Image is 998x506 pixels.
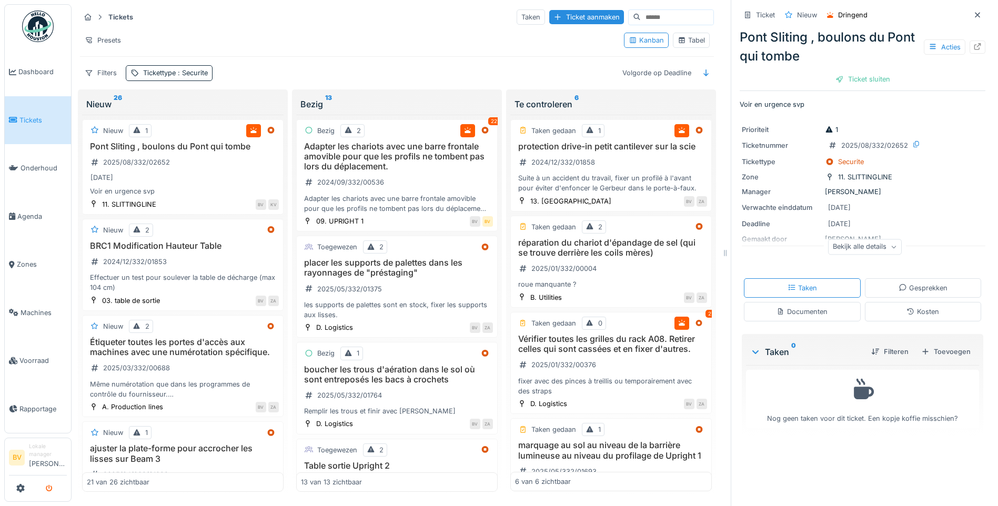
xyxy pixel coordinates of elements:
div: ZA [697,399,707,409]
div: 1 [825,125,838,135]
div: 21 van 26 zichtbaar [87,477,149,487]
div: roue manquante ? [515,279,707,289]
img: Badge_color-CXgf-gQk.svg [22,11,54,42]
div: Taken gedaan [531,126,576,136]
h3: réparation du chariot d'épandage de sel (qui se trouve derrière les coils mères) [515,238,707,258]
div: Tickettype [143,68,208,78]
h3: BRC1 Modification Hauteur Table [87,241,279,251]
div: Deadline [742,219,821,229]
div: Zone [742,172,821,182]
div: Acties [924,39,965,55]
div: Securite [838,157,864,167]
h3: Vérifier toutes les grilles du rack A08. Retirer celles qui sont cassées et en fixer d'autres. [515,334,707,354]
div: 1 [598,424,601,434]
div: Ticket [756,10,775,20]
div: Kanban [629,35,664,45]
span: Machines [21,308,67,318]
div: Te controleren [515,98,708,110]
span: Onderhoud [21,163,67,173]
div: ZA [268,296,279,306]
div: Documenten [777,307,828,317]
div: D. Logistics [316,322,353,332]
div: 1 [357,348,359,358]
a: Tickets [5,96,71,145]
h3: protection drive-in petit cantilever sur la scie [515,141,707,151]
div: Toegewezen [317,445,357,455]
div: D. Logistics [530,399,567,409]
div: Taken gedaan [531,424,576,434]
div: 0 [598,318,602,328]
div: fixer avec des pinces à treillis ou temporairement avec des straps [515,376,707,396]
div: BV [684,399,694,409]
div: Effectuer un test pour soulever la table de décharge (max 104 cm) [87,272,279,292]
div: Kosten [906,307,939,317]
div: BV [256,199,266,210]
div: 11. SLITTINGLINE [838,172,892,182]
div: 13. [GEOGRAPHIC_DATA] [530,196,611,206]
div: 2025/01/332/00376 [531,360,596,370]
div: 2 [705,310,714,318]
div: [DATE] [828,219,851,229]
div: [DATE] [90,173,113,183]
div: BV [684,292,694,303]
div: ZA [697,196,707,207]
span: Tickets [19,115,67,125]
div: Ticketnummer [742,140,821,150]
div: BV [470,216,480,227]
div: Verwachte einddatum [742,203,821,212]
div: 2 [145,321,149,331]
div: ZA [482,322,493,333]
div: [PERSON_NAME] [742,187,983,197]
div: 2025/01/332/00004 [531,264,597,274]
h3: Adapter les chariots avec une barre frontale amovible pour que les profils ne tombent pas lors du... [301,141,493,172]
div: 2025/05/332/01375 [317,284,382,294]
h3: Pont Sliting , boulons du Pont qui tombe [87,141,279,151]
div: Nieuw [797,10,817,20]
div: Nieuw [103,321,123,331]
div: BV [470,322,480,333]
div: [DATE] [828,203,851,212]
h3: placer les supports de palettes dans les rayonnages de "préstaging" [301,258,493,278]
div: 2024/12/332/01853 [103,257,167,267]
div: Toevoegen [917,345,975,359]
div: BV [684,196,694,207]
div: Bezig [317,126,335,136]
div: Bezig [300,98,493,110]
sup: 0 [791,346,796,358]
div: KV [268,199,279,210]
div: 2 [598,222,602,232]
h3: Étiqueter toutes les portes d'accès aux machines avec une numérotation spécifique. [87,337,279,357]
h3: ajuster la plate-forme pour accrocher les lisses sur Beam 3 [87,443,279,463]
sup: 6 [574,98,579,110]
div: Taken gedaan [531,222,576,232]
li: BV [9,450,25,465]
a: Rapportage [5,385,71,433]
div: 2025/05/332/01693 [531,467,597,477]
div: Tabel [678,35,705,45]
div: Dringend [838,10,868,20]
div: 6 van 6 zichtbaar [515,477,571,487]
div: 11. SLITTINGLINE [102,199,156,209]
div: Volgorde op Deadline [618,65,696,80]
div: Presets [80,33,126,48]
h3: marquage au sol au niveau de la barrière lumineuse au niveau du profilage de Upright 1 [515,440,707,460]
sup: 13 [325,98,332,110]
div: les supports de palettes sont en stock, fixer les supports aux lisses. [301,300,493,320]
div: BV [482,216,493,227]
div: Taken [788,283,817,293]
div: Remplir les trous et finir avec [PERSON_NAME] [301,406,493,416]
div: Nieuw [103,428,123,438]
p: Voir en urgence svp [740,99,985,109]
span: Voorraad [19,356,67,366]
div: 2 [379,445,384,455]
div: Bekijk alle details [828,239,902,255]
div: BV [256,402,266,412]
div: 2025/05/332/01764 [317,390,382,400]
span: Dashboard [18,67,67,77]
div: D. Logistics [316,419,353,429]
div: Adapter les chariots avec une barre frontale amovible pour que les profils ne tombent pas lors du... [301,194,493,214]
div: Nieuw [103,225,123,235]
div: ZA [268,402,279,412]
a: Voorraad [5,337,71,385]
a: Agenda [5,193,71,241]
